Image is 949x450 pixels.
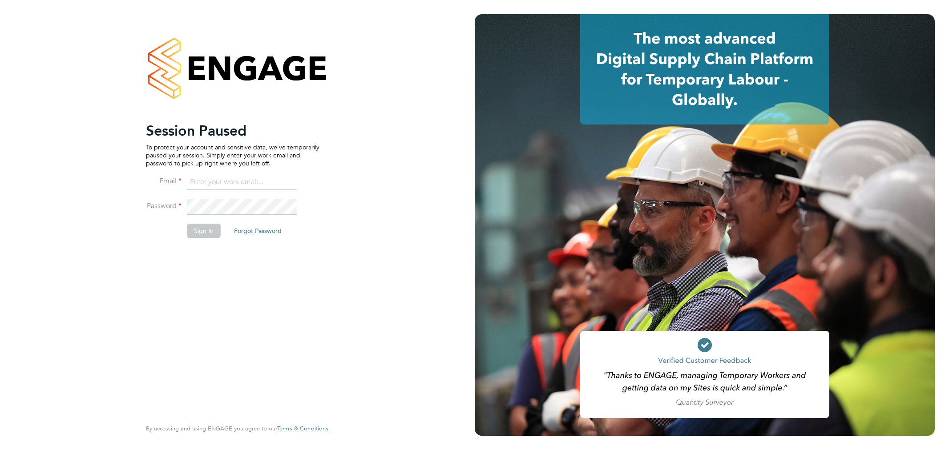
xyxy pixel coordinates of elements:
[227,224,289,238] button: Forgot Password
[146,425,328,432] span: By accessing and using ENGAGE you agree to our
[146,177,182,186] label: Email
[277,425,328,432] a: Terms & Conditions
[146,201,182,211] label: Password
[187,224,221,238] button: Sign In
[146,122,319,140] h2: Session Paused
[146,143,319,168] p: To protect your account and sensitive data, we've temporarily paused your session. Simply enter y...
[187,174,297,190] input: Enter your work email...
